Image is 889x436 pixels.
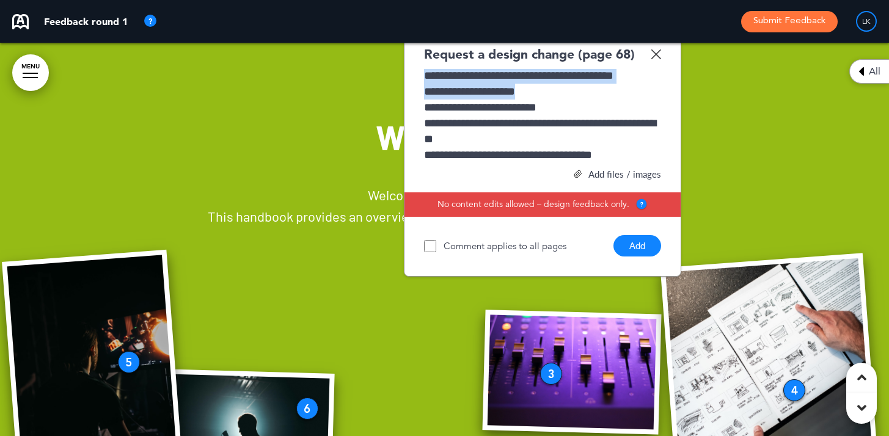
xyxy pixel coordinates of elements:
div: Request a design change (page 68) [424,45,635,63]
img: airmason-logo [12,14,29,29]
img: close [651,49,661,59]
span: This handbook provides an overview of company policies, programs, and benefits. [208,208,681,224]
div: Add files / images [424,170,661,179]
div: 3 [540,363,562,385]
img: close [574,170,582,178]
div: LK [856,11,877,32]
a: MENU [12,54,49,91]
div: 4 [783,379,805,401]
span: Welcome to Cinetic Media. [368,187,521,203]
div: 5 [118,351,140,373]
img: tooltip_icon.svg [143,14,158,29]
div: 6 [296,398,318,420]
img: photo-1506704888326-3b8834edb40a [482,310,661,435]
div: No content edits allowed – design feedback only. [404,192,681,217]
button: Submit Feedback [741,11,838,32]
span: All [869,67,880,76]
span: Welcome [376,117,513,157]
p: Feedback round 1 [44,16,128,26]
button: Add [613,235,661,256]
img: tooltip_icon.svg [635,198,648,211]
span: Comment applies to all pages [444,241,566,250]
